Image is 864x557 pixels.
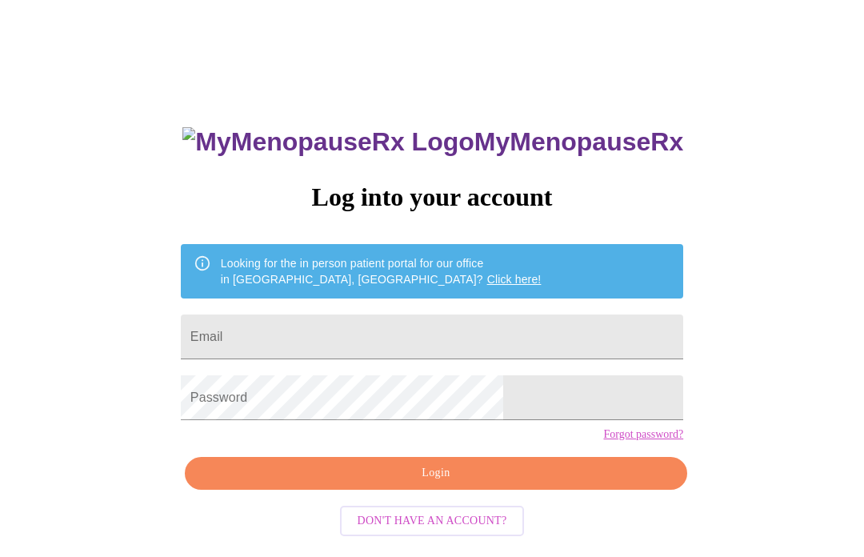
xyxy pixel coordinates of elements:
[603,428,683,441] a: Forgot password?
[181,182,683,212] h3: Log into your account
[221,249,542,294] div: Looking for the in person patient portal for our office in [GEOGRAPHIC_DATA], [GEOGRAPHIC_DATA]?
[203,463,669,483] span: Login
[336,513,529,527] a: Don't have an account?
[340,506,525,537] button: Don't have an account?
[358,511,507,531] span: Don't have an account?
[487,273,542,286] a: Click here!
[182,127,474,157] img: MyMenopauseRx Logo
[182,127,683,157] h3: MyMenopauseRx
[185,457,687,490] button: Login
